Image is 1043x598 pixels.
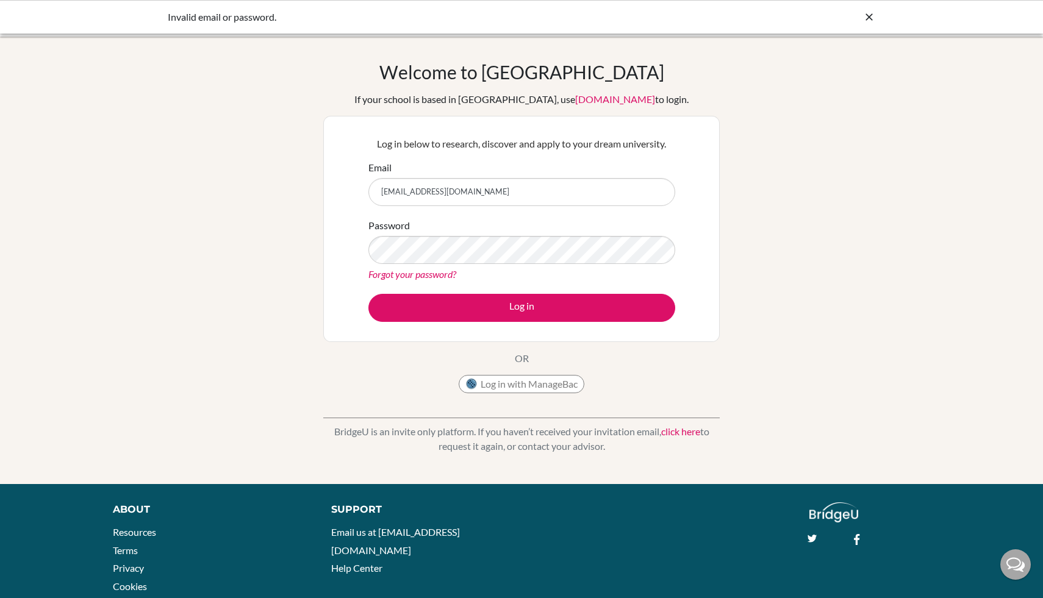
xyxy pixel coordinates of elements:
div: Support [331,502,508,517]
button: Log in with ManageBac [459,375,584,393]
label: Password [368,218,410,233]
label: Email [368,160,392,175]
p: Log in below to research, discover and apply to your dream university. [368,137,675,151]
a: [DOMAIN_NAME] [575,93,655,105]
button: Log in [368,294,675,322]
a: Cookies [113,580,147,592]
a: Email us at [EMAIL_ADDRESS][DOMAIN_NAME] [331,526,460,556]
a: Forgot your password? [368,268,456,280]
a: Privacy [113,562,144,574]
div: Invalid email or password. [168,10,692,24]
a: Help Center [331,562,382,574]
div: About [113,502,304,517]
span: Help [28,9,53,20]
h1: Welcome to [GEOGRAPHIC_DATA] [379,61,664,83]
img: logo_white@2x-f4f0deed5e89b7ecb1c2cc34c3e3d731f90f0f143d5ea2071677605dd97b5244.png [809,502,859,522]
p: OR [515,351,529,366]
a: Resources [113,526,156,538]
div: If your school is based in [GEOGRAPHIC_DATA], use to login. [354,92,689,107]
a: click here [661,425,700,437]
a: Terms [113,544,138,556]
p: BridgeU is an invite only platform. If you haven’t received your invitation email, to request it ... [323,424,720,454]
